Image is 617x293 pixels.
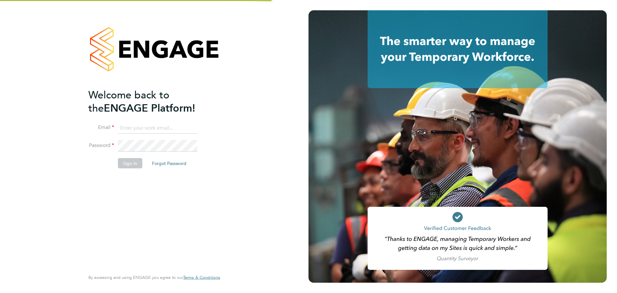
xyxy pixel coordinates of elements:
button: Forgot Password [147,158,192,169]
h2: ENGAGE Platform! [88,88,214,114]
a: Terms & Conditions [183,275,220,280]
label: Email [88,124,114,131]
span: Welcome back to the [88,88,169,114]
span: By accessing and using ENGAGE you agree to our [88,275,220,280]
label: Password [88,142,114,149]
button: Sign In [118,158,142,169]
input: Enter your work email... [118,122,197,134]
